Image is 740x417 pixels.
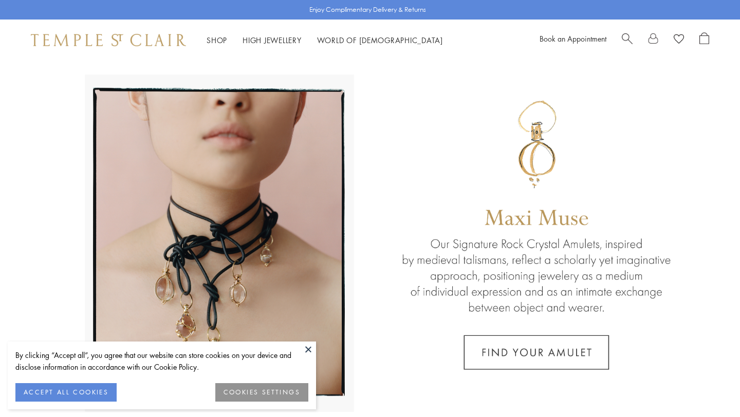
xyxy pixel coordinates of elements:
p: Enjoy Complimentary Delivery & Returns [309,5,426,15]
a: Open Shopping Bag [699,32,709,48]
nav: Main navigation [207,34,443,47]
a: Search [622,32,633,48]
iframe: Gorgias live chat messenger [689,369,730,407]
a: ShopShop [207,35,227,45]
img: Temple St. Clair [31,34,186,46]
div: By clicking “Accept all”, you agree that our website can store cookies on your device and disclos... [15,349,308,373]
a: Book an Appointment [540,33,606,44]
button: ACCEPT ALL COOKIES [15,383,117,402]
button: COOKIES SETTINGS [215,383,308,402]
a: High JewelleryHigh Jewellery [243,35,302,45]
a: View Wishlist [674,32,684,48]
a: World of [DEMOGRAPHIC_DATA]World of [DEMOGRAPHIC_DATA] [317,35,443,45]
